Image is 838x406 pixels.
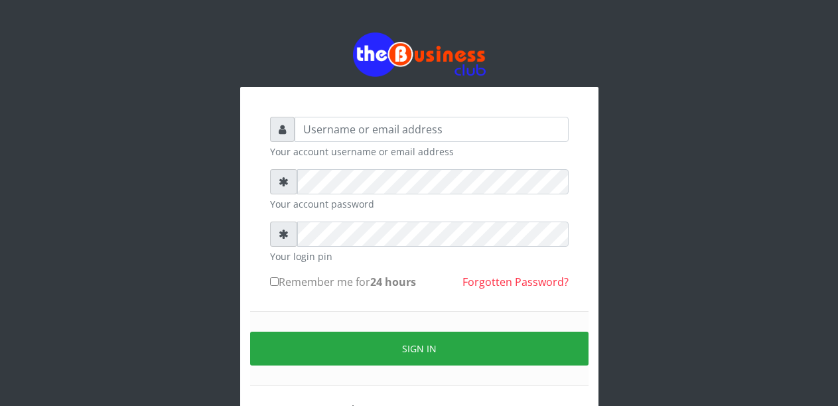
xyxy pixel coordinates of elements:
[370,275,416,289] b: 24 hours
[270,145,569,159] small: Your account username or email address
[270,197,569,211] small: Your account password
[250,332,589,366] button: Sign in
[270,274,416,290] label: Remember me for
[270,277,279,286] input: Remember me for24 hours
[270,249,569,263] small: Your login pin
[462,275,569,289] a: Forgotten Password?
[295,117,569,142] input: Username or email address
